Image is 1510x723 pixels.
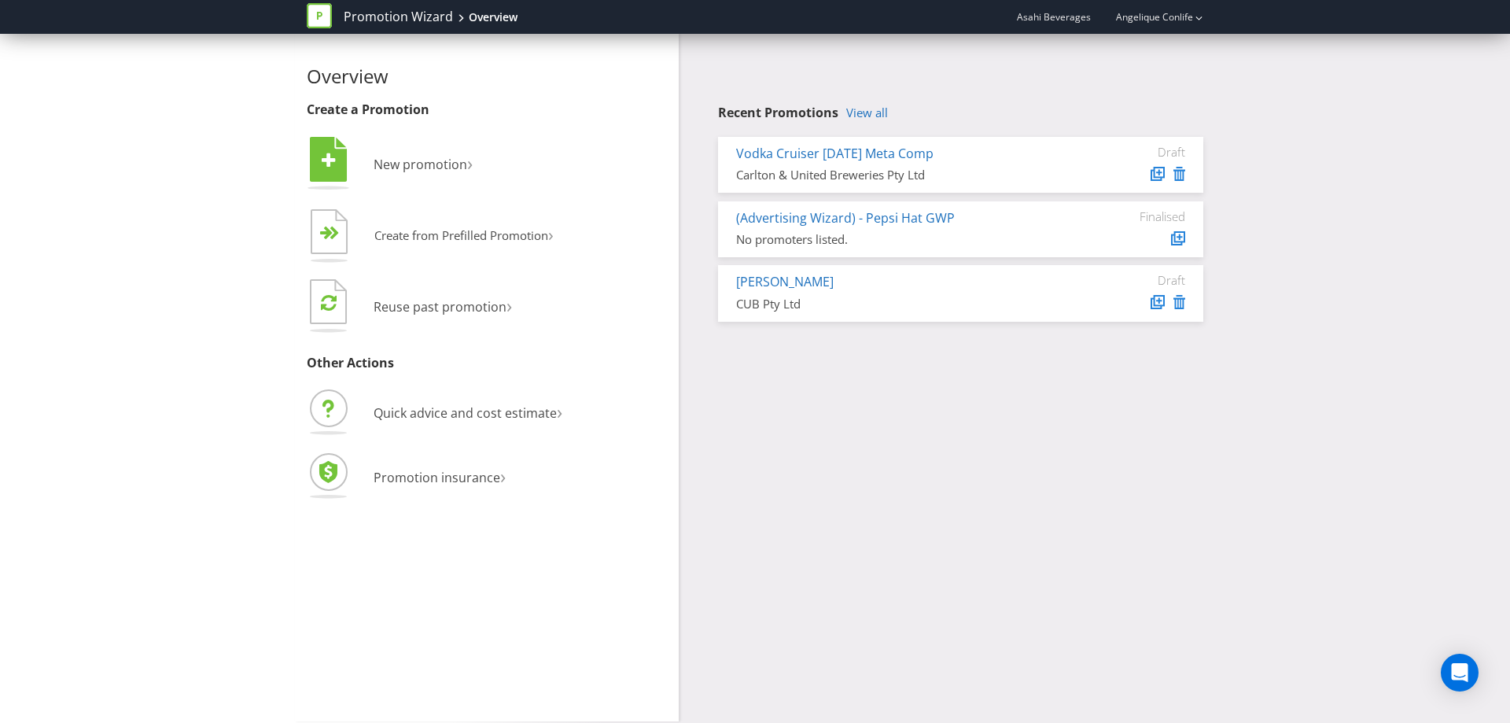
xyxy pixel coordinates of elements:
a: [PERSON_NAME] [736,273,834,290]
span: Promotion insurance [374,469,500,486]
button: Create from Prefilled Promotion› [307,205,554,268]
span: Create from Prefilled Promotion [374,227,548,243]
span: New promotion [374,156,467,173]
span: › [557,398,562,424]
h3: Other Actions [307,356,667,371]
h2: Overview [307,66,667,87]
tspan:  [321,293,337,312]
a: Promotion insurance› [307,469,506,486]
div: CUB Pty Ltd [736,296,1067,312]
span: › [506,292,512,318]
div: Draft [1091,145,1185,159]
span: › [467,149,473,175]
a: Angelique Conlife [1100,10,1193,24]
div: No promoters listed. [736,231,1067,248]
h3: Create a Promotion [307,103,667,117]
tspan:  [322,152,336,169]
span: Reuse past promotion [374,298,506,315]
span: › [500,463,506,489]
div: Open Intercom Messenger [1441,654,1479,692]
a: (Advertising Wizard) - Pepsi Hat GWP [736,209,955,227]
tspan:  [330,226,340,241]
div: Draft [1091,273,1185,287]
div: Carlton & United Breweries Pty Ltd [736,167,1067,183]
span: › [548,222,554,246]
a: Promotion Wizard [344,8,453,26]
div: Overview [469,9,517,25]
span: Asahi Beverages [1017,10,1091,24]
a: Quick advice and cost estimate› [307,404,562,422]
span: Recent Promotions [718,104,838,121]
span: Quick advice and cost estimate [374,404,557,422]
div: Finalised [1091,209,1185,223]
a: Vodka Cruiser [DATE] Meta Comp [736,145,934,162]
a: View all [846,106,888,120]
